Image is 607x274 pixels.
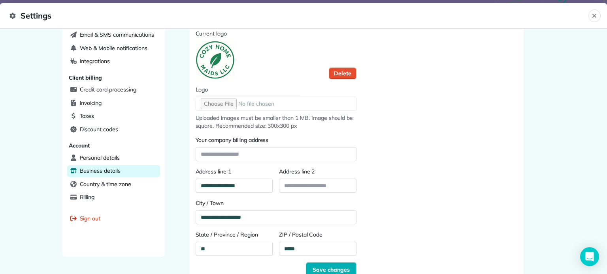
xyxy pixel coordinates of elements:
button: Close [588,9,601,22]
span: Delete [334,69,351,77]
a: Web & Mobile notifications [67,43,160,54]
span: Uploaded images must be smaller than 1 MB. Image should be square. Recommended size: 300x300 px [196,114,356,130]
a: Country & time zone [67,179,160,190]
span: Billing [80,193,95,201]
span: Integrations [80,57,110,65]
a: Business details [67,165,160,177]
a: Email & SMS communications [67,29,160,41]
a: Invoicing [67,97,160,109]
a: Credit card processing [67,84,160,96]
img: Current logo [196,41,235,79]
a: Integrations [67,56,160,67]
a: Discount codes [67,124,160,136]
label: Current logo [196,30,235,37]
label: Logo [196,86,356,93]
a: Personal details [67,152,160,164]
button: Delete [329,67,356,79]
div: Open Intercom Messenger [580,247,599,266]
span: Invoicing [80,99,102,107]
span: Taxes [80,112,94,120]
span: Settings [9,9,588,22]
a: Sign out [67,213,160,225]
a: Billing [67,192,160,203]
span: Web & Mobile notifications [80,44,147,52]
label: Your company billing address [196,136,356,144]
span: Email & SMS communications [80,31,154,39]
span: Client billing [69,74,102,81]
span: Sign out [80,214,101,222]
span: Business details [80,167,121,175]
label: City / Town [196,199,356,207]
label: State / Province / Region [196,231,273,239]
a: Taxes [67,110,160,122]
label: Address line 2 [279,168,356,175]
span: Credit card processing [80,86,136,93]
span: Personal details [80,154,120,162]
span: Country & time zone [80,180,131,188]
label: Address line 1 [196,168,273,175]
span: Save changes [313,266,350,274]
span: Discount codes [80,125,118,133]
label: ZIP / Postal Code [279,231,356,239]
span: Account [69,142,90,149]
